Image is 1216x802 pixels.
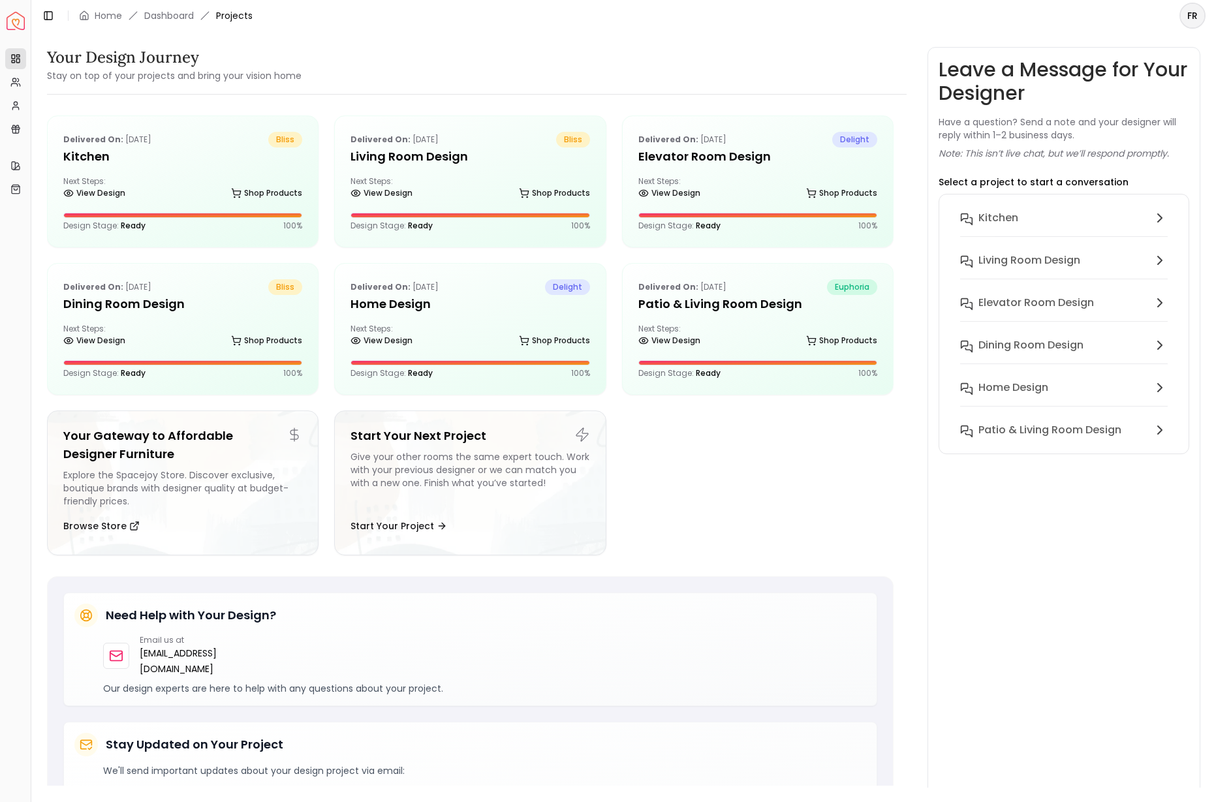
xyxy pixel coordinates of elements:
p: Design Stage: [351,221,433,231]
a: Home [95,9,122,22]
span: delight [832,132,877,147]
button: Kitchen [950,205,1178,247]
button: Home Design [950,375,1178,417]
p: Design Stage: [63,221,146,231]
button: Dining Room Design [950,332,1178,375]
p: [DATE] [351,132,439,147]
p: [DATE] [63,132,151,147]
nav: breadcrumb [79,9,253,22]
p: 100 % [571,221,590,231]
b: Delivered on: [63,134,123,145]
span: Ready [121,220,146,231]
p: Design Stage: [638,221,721,231]
span: Ready [408,367,433,378]
b: Delivered on: [63,281,123,292]
p: Our design experts are here to help with any questions about your project. [103,682,866,695]
button: Browse Store [63,513,140,539]
span: Projects [216,9,253,22]
a: Shop Products [519,332,590,350]
h6: Elevator Room Design [978,295,1094,311]
b: Delivered on: [638,134,698,145]
a: View Design [638,184,700,202]
p: 100 % [571,368,590,378]
a: Shop Products [806,184,877,202]
small: Stay on top of your projects and bring your vision home [47,69,302,82]
b: Delivered on: [351,134,411,145]
a: Dashboard [144,9,194,22]
a: Shop Products [519,184,590,202]
h6: Patio & Living Room Design [978,422,1121,438]
h6: Living Room Design [978,253,1080,268]
h5: Your Gateway to Affordable Designer Furniture [63,427,302,463]
p: Design Stage: [351,368,433,378]
p: 100 % [858,221,877,231]
p: Have a question? Send a note and your designer will reply within 1–2 business days. [939,116,1189,142]
b: Delivered on: [638,281,698,292]
a: Shop Products [806,332,877,350]
button: Elevator Room Design [950,290,1178,332]
span: Ready [408,220,433,231]
h6: Kitchen [978,210,1018,226]
h3: Your Design Journey [47,47,302,68]
h5: Start Your Next Project [351,427,589,445]
p: [DATE] [351,279,439,295]
a: [EMAIL_ADDRESS][DOMAIN_NAME] [140,645,278,677]
h5: Patio & Living Room Design [638,295,877,313]
a: Start Your Next ProjectGive your other rooms the same expert touch. Work with your previous desig... [334,410,606,555]
a: Your Gateway to Affordable Designer FurnitureExplore the Spacejoy Store. Discover exclusive, bout... [47,410,319,555]
div: Give your other rooms the same expert touch. Work with your previous designer or we can match you... [351,450,589,508]
p: [DATE] [638,132,726,147]
button: FR [1179,3,1206,29]
p: Email us at [140,635,278,645]
span: delight [545,279,590,295]
h5: Kitchen [63,147,302,166]
span: bliss [556,132,590,147]
h5: Living Room Design [351,147,589,166]
h5: Home Design [351,295,589,313]
a: View Design [351,184,413,202]
button: Living Room Design [950,247,1178,290]
p: Select a project to start a conversation [939,176,1129,189]
a: View Design [63,184,125,202]
b: Delivered on: [351,281,411,292]
span: Ready [696,367,721,378]
a: Shop Products [231,184,302,202]
span: bliss [268,132,302,147]
a: Shop Products [231,332,302,350]
p: [DATE] [63,279,151,295]
h3: Leave a Message for Your Designer [939,58,1189,105]
button: Start Your Project [351,513,447,539]
div: Explore the Spacejoy Store. Discover exclusive, boutique brands with designer quality at budget-f... [63,469,302,508]
a: View Design [351,332,413,350]
p: [DATE] [638,279,726,295]
h6: Dining Room Design [978,337,1083,353]
a: Spacejoy [7,12,25,30]
span: Ready [121,367,146,378]
p: 100 % [858,368,877,378]
p: Design Stage: [638,368,721,378]
div: Next Steps: [638,324,877,350]
div: Next Steps: [63,324,302,350]
p: Design Stage: [63,368,146,378]
div: Next Steps: [63,176,302,202]
img: Spacejoy Logo [7,12,25,30]
span: bliss [268,279,302,295]
span: Ready [696,220,721,231]
a: View Design [638,332,700,350]
button: Patio & Living Room Design [950,417,1178,443]
h5: Dining Room Design [63,295,302,313]
h5: Need Help with Your Design? [106,606,276,625]
a: View Design [63,332,125,350]
p: We'll send important updates about your design project via email: [103,764,866,777]
span: euphoria [827,279,877,295]
h6: Home Design [978,380,1048,395]
p: Note: This isn’t live chat, but we’ll respond promptly. [939,147,1169,160]
div: Next Steps: [351,176,589,202]
p: 100 % [283,368,302,378]
div: Next Steps: [638,176,877,202]
p: 100 % [283,221,302,231]
span: FR [1181,4,1204,27]
div: Next Steps: [351,324,589,350]
h5: Stay Updated on Your Project [106,735,283,754]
